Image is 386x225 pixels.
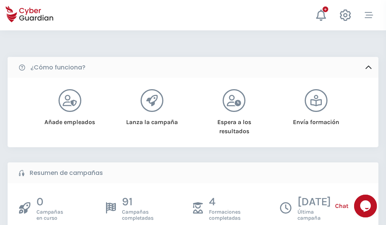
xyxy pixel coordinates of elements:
[297,195,331,209] p: [DATE]
[30,63,85,72] b: ¿Cómo funciona?
[122,209,153,221] span: Campañas completadas
[36,209,63,221] span: Campañas en curso
[335,201,348,211] span: Chat
[30,168,103,178] b: Resumen de campañas
[285,112,348,127] div: Envía formación
[354,195,378,217] iframe: chat widget
[209,209,240,221] span: Formaciones completadas
[120,112,183,127] div: Lanza la campaña
[122,195,153,209] p: 91
[323,6,328,12] div: +
[297,209,331,221] span: Última campaña
[36,195,63,209] p: 0
[203,112,266,136] div: Espera a los resultados
[38,112,101,127] div: Añade empleados
[209,195,240,209] p: 4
